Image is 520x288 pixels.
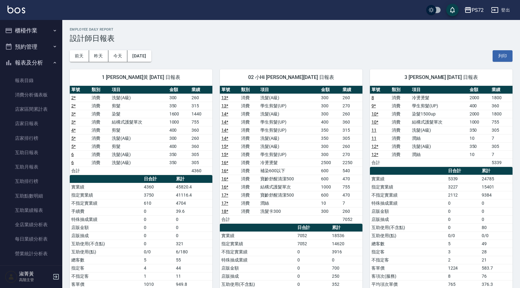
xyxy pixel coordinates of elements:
td: 1 [142,272,174,280]
a: 店家區間累計表 [2,102,60,116]
td: 270 [341,150,362,159]
td: 0 [174,215,212,223]
td: 互助使用(不含點) [370,223,447,232]
td: 3227 [447,183,480,191]
td: 4704 [174,199,212,207]
td: 350 [168,150,190,159]
td: 0 [142,207,174,215]
td: 店販抽成 [220,272,296,280]
td: 360 [341,118,362,126]
td: 不指定實業績 [220,248,296,256]
td: 互助使用(點) [70,248,142,256]
td: 4360 [142,183,174,191]
td: 消費 [239,110,259,118]
td: 消費 [390,110,410,118]
td: 不指定客 [370,256,447,264]
td: 5339 [447,175,480,183]
td: 消費 [239,191,259,199]
td: 店販抽成 [370,215,447,223]
td: 755 [341,183,362,191]
h3: 設計師日報表 [70,34,513,43]
td: 0 [142,223,174,232]
td: 7052 [296,232,330,240]
td: 店販金額 [370,207,447,215]
td: 10 [319,199,341,207]
td: 客項次(服務) [370,272,447,280]
td: 0 [142,240,174,248]
td: 0 [447,207,480,215]
button: 列印 [493,50,513,62]
td: 10 [468,134,490,142]
td: 400 [168,126,190,134]
a: 8 [371,95,374,100]
td: 321 [174,240,212,248]
td: 消費 [90,134,110,142]
a: 消費分析儀表板 [2,88,60,102]
td: 消費 [90,94,110,102]
td: 1224 [447,264,480,272]
td: 0 [142,215,174,223]
td: 76 [480,272,513,280]
td: 總客數 [70,256,142,264]
td: 剪髮 [110,142,168,150]
td: 0 [142,232,174,240]
a: 互助業績報表 [2,203,60,217]
td: 45820.4 [174,183,212,191]
td: 610 [142,199,174,207]
td: 1000 [319,183,341,191]
a: 每日業績分析表 [2,232,60,246]
th: 單號 [220,86,239,94]
td: 1800 [490,110,513,118]
td: 260 [341,142,362,150]
td: 客單價 [370,264,447,272]
td: 3916 [330,248,362,256]
td: 470 [341,191,362,199]
td: 2250 [341,159,362,167]
td: 305 [490,142,513,150]
td: 洗髮(A級) [259,110,319,118]
td: 7 [341,199,362,207]
th: 業績 [190,86,212,94]
button: save [446,4,459,16]
td: 不指定實業績 [70,199,142,207]
td: 9384 [480,191,513,199]
th: 累計 [174,175,212,183]
button: 報表及分析 [2,55,60,71]
td: 0 [174,223,212,232]
td: 學生剪髮(UP) [259,126,319,134]
a: 營業統計分析表 [2,247,60,261]
td: 14620 [330,240,362,248]
td: 360 [490,102,513,110]
td: 350 [468,142,490,150]
td: 49 [480,240,513,248]
td: 315 [190,102,212,110]
td: 350 [319,134,341,142]
td: 消費 [390,118,410,126]
td: 5 [142,256,174,264]
td: 0 [480,215,513,223]
td: 消費 [90,126,110,134]
td: 寶齡舒醒清潔500 [259,175,319,183]
span: 3 [PERSON_NAME] [DATE] 日報表 [377,74,505,81]
td: 實業績 [70,183,142,191]
a: 互助排行榜 [2,174,60,188]
td: 80 [480,223,513,232]
td: 0/0 [447,232,480,240]
td: 360 [190,126,212,134]
td: 消費 [390,94,410,102]
td: 消費 [239,207,259,215]
p: 高階主管 [19,277,51,283]
img: Logo [7,6,25,13]
td: 總客數 [370,240,447,248]
button: 前天 [70,50,89,62]
td: 消費 [90,118,110,126]
td: 0 [447,199,480,207]
td: 300 [319,142,341,150]
th: 類別 [239,86,259,94]
td: 7052 [341,215,362,223]
td: 0 [480,207,513,215]
td: 600 [319,167,341,175]
h5: 淑菁黃 [19,271,51,277]
td: 合計 [220,215,239,223]
table: a dense table [220,86,362,224]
